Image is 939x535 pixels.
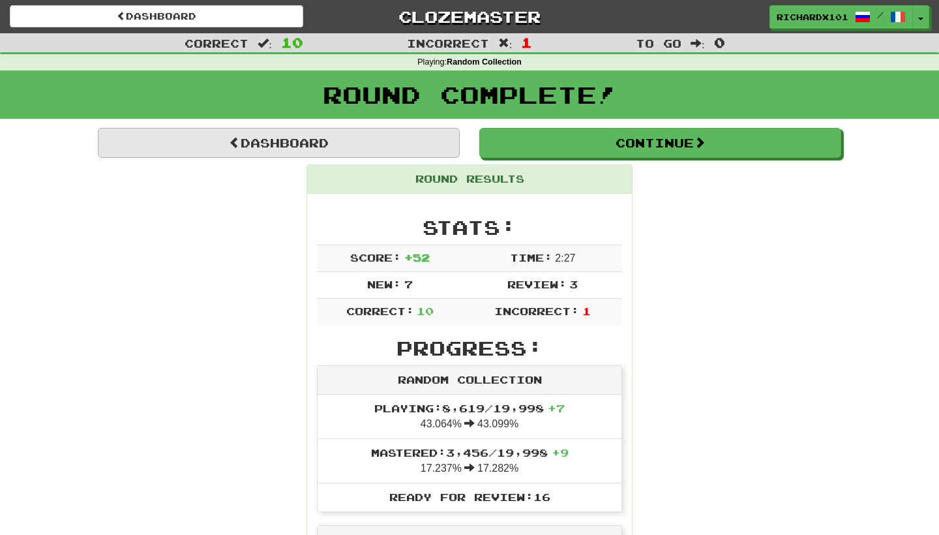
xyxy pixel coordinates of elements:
h2: Progress: [317,337,622,359]
span: / [877,10,884,20]
span: Incorrect: [494,305,579,317]
li: 43.064% 43.099% [318,395,621,439]
a: Dashboard [10,5,303,27]
span: : [691,38,705,49]
span: : [258,38,272,49]
span: 2 : 27 [555,252,575,264]
span: New: [367,278,401,290]
span: Review: [507,278,567,290]
a: Clozemaster [323,5,616,28]
span: Ready for Review: 16 [389,491,550,503]
a: Dashboard [98,128,460,158]
h1: Round Complete! [5,82,934,108]
span: To go [636,37,681,50]
span: + 9 [552,446,569,459]
strong: Random Collection [447,57,522,67]
span: Time: [510,251,552,264]
span: 1 [521,35,532,50]
button: Continue [479,128,841,158]
span: Mastered: 3,456 / 19,998 [371,446,569,459]
span: 3 [569,278,578,290]
a: RichardX101 / [769,5,913,29]
span: Correct [185,37,248,50]
div: Round Results [307,165,632,194]
span: + 7 [548,402,565,414]
span: 10 [417,305,434,317]
span: : [498,38,513,49]
span: RichardX101 [777,11,848,23]
span: 0 [714,35,725,50]
span: Incorrect [407,37,489,50]
span: + 52 [404,251,430,264]
div: Random Collection [318,366,621,395]
li: 17.237% 17.282% [318,438,621,483]
h2: Stats: [317,217,622,238]
span: Score: [350,251,401,264]
span: Correct: [346,305,414,317]
span: 7 [404,278,413,290]
span: 1 [582,305,591,317]
span: 10 [281,35,303,50]
span: Playing: 8,619 / 19,998 [374,402,565,414]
